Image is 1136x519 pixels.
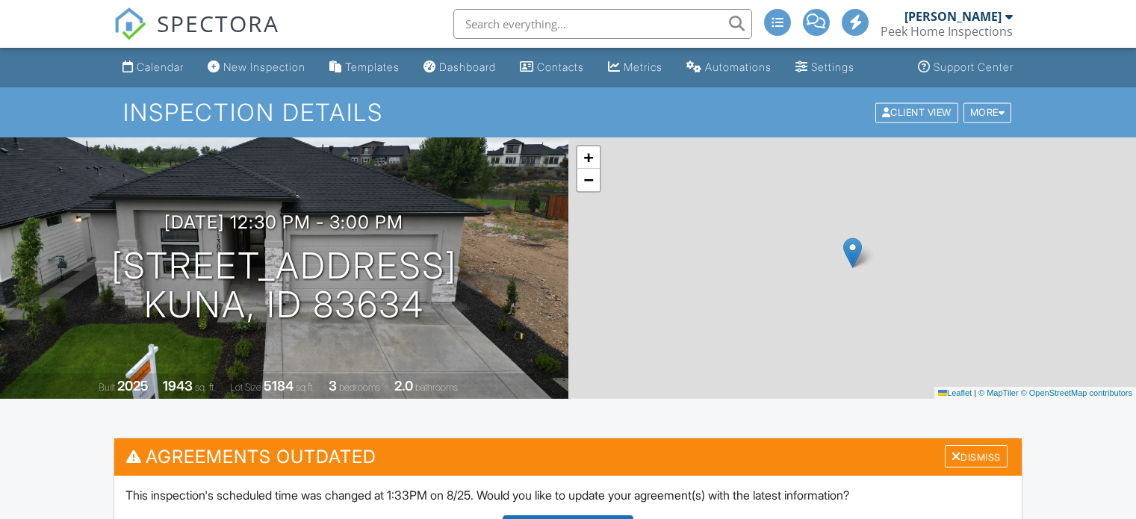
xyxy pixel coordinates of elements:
[137,60,184,73] div: Calendar
[875,102,958,122] div: Client View
[323,54,406,81] a: Templates
[195,382,216,393] span: sq. ft.
[789,54,860,81] a: Settings
[453,9,752,39] input: Search everything...
[577,169,600,191] a: Zoom out
[945,445,1008,468] div: Dismiss
[202,54,311,81] a: New Inspection
[339,382,380,393] span: bedrooms
[912,54,1019,81] a: Support Center
[114,7,146,40] img: The Best Home Inspection Software - Spectora
[938,388,972,397] a: Leaflet
[974,388,976,397] span: |
[230,382,261,393] span: Lot Size
[904,9,1002,24] div: [PERSON_NAME]
[978,388,1019,397] a: © MapTiler
[117,378,149,394] div: 2025
[583,148,593,167] span: +
[394,378,413,394] div: 2.0
[163,378,193,394] div: 1943
[329,378,337,394] div: 3
[114,20,279,52] a: SPECTORA
[583,170,593,189] span: −
[164,212,403,232] h3: [DATE] 12:30 pm - 3:00 pm
[963,102,1012,122] div: More
[439,60,496,73] div: Dashboard
[514,54,590,81] a: Contacts
[537,60,584,73] div: Contacts
[418,54,502,81] a: Dashboard
[680,54,777,81] a: Automations (Advanced)
[296,382,314,393] span: sq.ft.
[705,60,772,73] div: Automations
[843,237,862,268] img: Marker
[117,54,190,81] a: Calendar
[874,106,962,117] a: Client View
[624,60,662,73] div: Metrics
[934,60,1014,73] div: Support Center
[264,378,294,394] div: 5184
[111,246,457,326] h1: [STREET_ADDRESS] Kuna, ID 83634
[157,7,279,39] span: SPECTORA
[881,24,1013,39] div: Peek Home Inspections
[123,99,1013,125] h1: Inspection Details
[1021,388,1132,397] a: © OpenStreetMap contributors
[345,60,400,73] div: Templates
[577,146,600,169] a: Zoom in
[811,60,854,73] div: Settings
[114,438,1022,475] h3: Agreements Outdated
[99,382,115,393] span: Built
[602,54,668,81] a: Metrics
[415,382,458,393] span: bathrooms
[223,60,305,73] div: New Inspection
